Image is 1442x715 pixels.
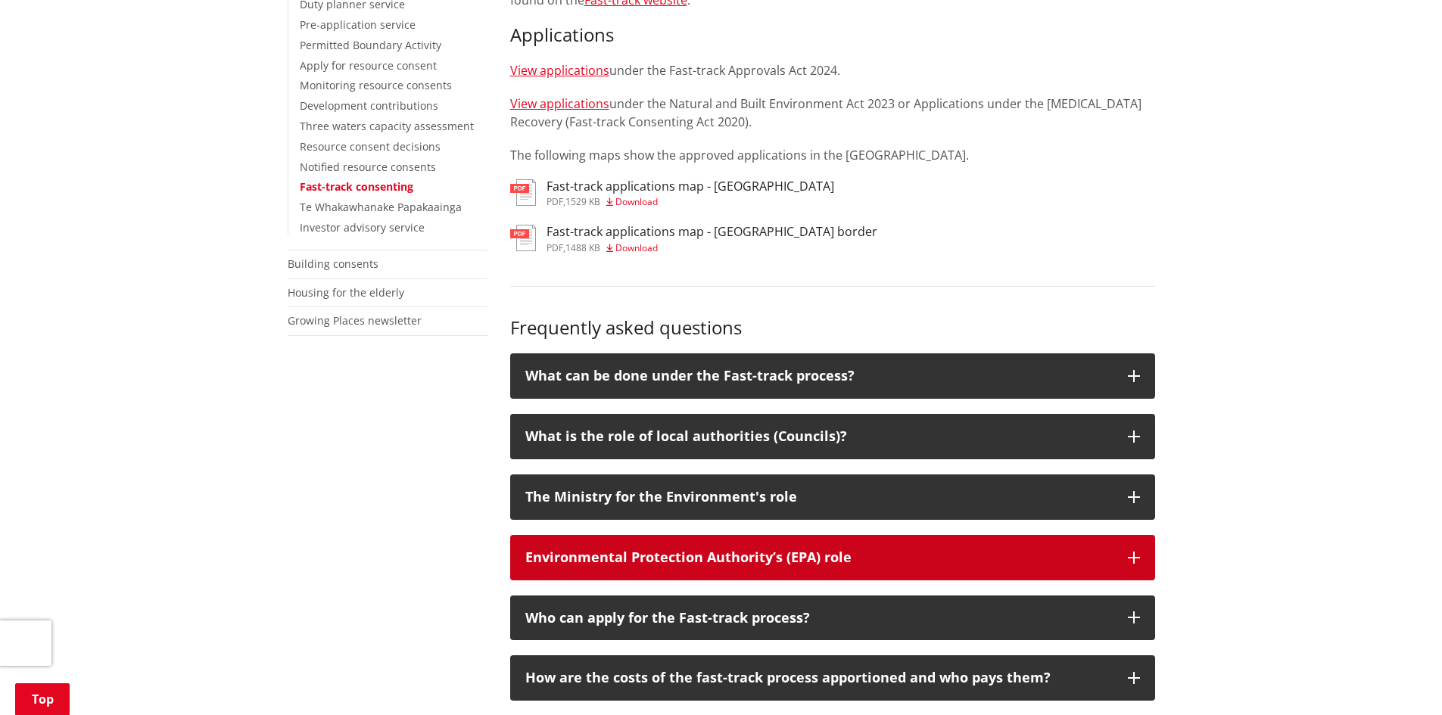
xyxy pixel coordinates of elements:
span: 1529 KB [565,195,600,208]
a: Investor advisory service [300,220,425,235]
span: Download [615,195,658,208]
span: 1488 KB [565,241,600,254]
a: Three waters capacity assessment [300,119,474,133]
h3: Fast-track applications map - [GEOGRAPHIC_DATA] border [547,225,877,239]
a: View applications [510,62,609,79]
a: Top [15,683,70,715]
p: under the Natural and Built Environment Act 2023 or Applications under the [MEDICAL_DATA] Recover... [510,95,1155,131]
a: Fast-track applications map - [GEOGRAPHIC_DATA] pdf,1529 KB Download [510,179,834,207]
a: Building consents [288,256,378,271]
div: , [547,197,834,207]
a: Development contributions [300,98,438,113]
a: Housing for the elderly [288,285,404,300]
p: The Ministry for the Environment's role [525,490,1113,505]
p: Who can apply for the Fast-track process? [525,611,1113,626]
h3: Fast-track applications map - [GEOGRAPHIC_DATA] [547,179,834,194]
p: How are the costs of the fast-track process apportioned and who pays them? [525,670,1113,685]
button: Who can apply for the Fast-track process? [510,595,1155,641]
a: View applications [510,95,609,112]
a: Resource consent decisions [300,139,441,154]
p: under the Fast-track Approvals Act 2024. [510,61,1155,79]
h3: Frequently asked questions [510,317,1155,339]
p: What is the role of local authorities (Councils)? [525,429,1113,444]
p: Environmental Protection Authority’s (EPA) role [525,550,1113,565]
a: Te Whakawhanake Papakaainga [300,200,462,214]
img: document-pdf.svg [510,225,536,251]
a: Growing Places newsletter [288,313,422,328]
span: pdf [547,241,563,254]
button: What can be done under the Fast-track process? [510,353,1155,399]
a: Notified resource consents [300,160,436,174]
p: What can be done under the Fast-track process? [525,368,1113,384]
div: , [547,244,877,253]
button: The Ministry for the Environment's role [510,474,1155,520]
a: Fast-track consenting [300,179,413,194]
span: pdf [547,195,563,208]
a: Fast-track applications map - [GEOGRAPHIC_DATA] border pdf,1488 KB Download [510,225,877,252]
p: The following maps show the approved applications in the [GEOGRAPHIC_DATA]. [510,146,1155,164]
span: Download [615,241,658,254]
h3: Applications [510,24,1155,46]
button: Environmental Protection Authority’s (EPA) role [510,535,1155,580]
a: Permitted Boundary Activity [300,38,441,52]
iframe: Messenger Launcher [1372,651,1427,706]
button: What is the role of local authorities (Councils)? [510,414,1155,459]
img: document-pdf.svg [510,179,536,206]
a: Pre-application service [300,17,416,32]
a: Monitoring resource consents [300,78,452,92]
button: How are the costs of the fast-track process apportioned and who pays them? [510,655,1155,701]
a: Apply for resource consent [300,58,437,73]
